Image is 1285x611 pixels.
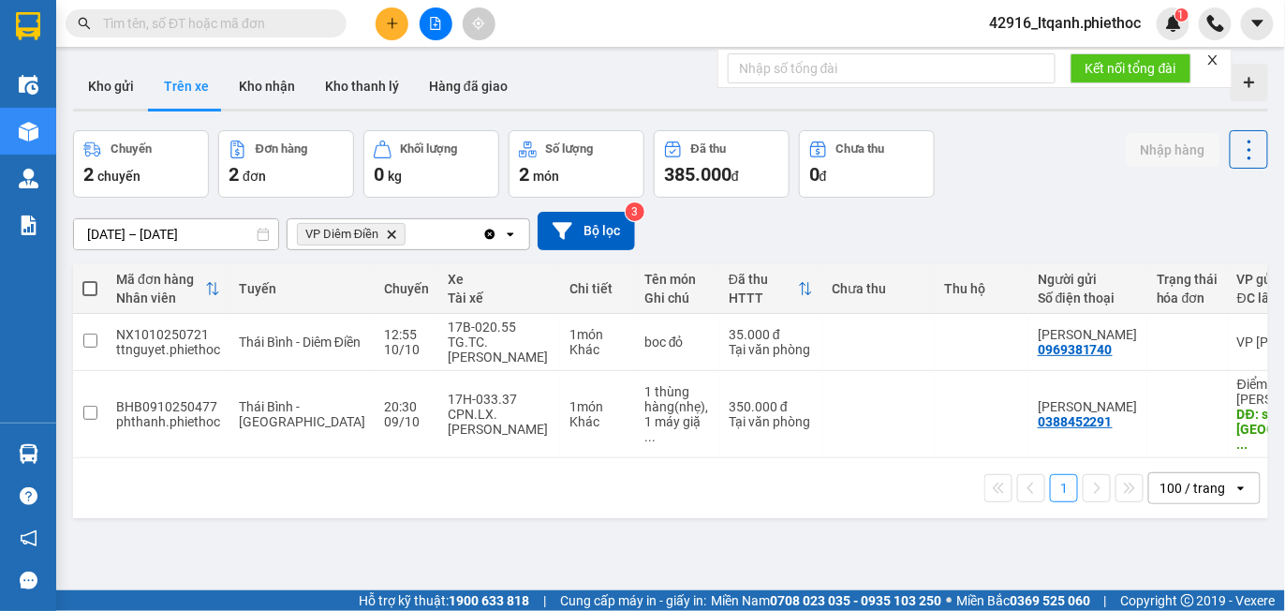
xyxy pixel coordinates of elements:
div: 0388452291 [1038,414,1113,429]
span: chuyến [97,169,140,184]
span: Thái Bình - Diêm Điền [239,335,361,350]
div: Khối lượng [401,142,458,156]
span: 2 [519,163,529,186]
span: Miền Bắc [956,590,1090,611]
div: HTTT [729,291,798,305]
span: 2 [229,163,239,186]
div: boc đỏ [644,335,710,350]
div: 35.000 đ [729,327,813,342]
span: question-circle [20,487,37,505]
button: Chưa thu0đ [799,130,935,198]
div: Đã thu [729,272,798,287]
div: TG.TC.[PERSON_NAME] [448,335,551,365]
div: Tạo kho hàng mới [1231,64,1268,101]
img: solution-icon [19,216,38,235]
div: 1 món [569,399,626,414]
span: message [20,572,37,589]
img: warehouse-icon [19,122,38,142]
button: plus [376,7,408,40]
div: Tại văn phòng [729,342,813,357]
span: ... [1237,437,1248,452]
sup: 1 [1175,8,1189,22]
button: Kho thanh lý [310,64,414,109]
button: Khối lượng0kg [363,130,499,198]
div: Tên món [644,272,710,287]
span: 0 [809,163,820,186]
div: Anh Thủy [1038,327,1138,342]
div: 350.000 đ [729,399,813,414]
sup: 3 [626,202,644,221]
span: 1 [1178,8,1185,22]
div: Khác [569,342,626,357]
span: món [533,169,559,184]
span: đơn [243,169,266,184]
div: hóa đơn [1157,291,1219,305]
button: aim [463,7,495,40]
button: caret-down [1241,7,1274,40]
button: Số lượng2món [509,130,644,198]
div: Chưa thu [836,142,885,156]
button: Chuyến2chuyến [73,130,209,198]
div: Anh Minh [1038,399,1138,414]
button: Kho gửi [73,64,149,109]
div: Số điện thoại [1038,291,1138,305]
div: Ghi chú [644,291,710,305]
div: 17H-033.37 [448,392,551,407]
span: search [78,17,91,30]
span: Cung cấp máy in - giấy in: [560,590,706,611]
button: Kho nhận [224,64,310,109]
div: Mã đơn hàng [116,272,205,287]
svg: open [1233,481,1248,496]
input: Select a date range. [74,219,278,249]
img: phone-icon [1207,15,1224,32]
div: Chi tiết [569,281,626,296]
button: Bộ lọc [538,212,635,250]
span: aim [472,17,485,30]
div: Chuyến [384,281,429,296]
div: BHB0910250477 [116,399,220,414]
span: đ [820,169,827,184]
div: 0969381740 [1038,342,1113,357]
button: Đã thu385.000đ [654,130,790,198]
div: Đã thu [691,142,726,156]
img: warehouse-icon [19,75,38,95]
div: Chưa thu [832,281,925,296]
button: Nhập hàng [1126,133,1220,167]
img: warehouse-icon [19,444,38,464]
div: 100 / trang [1160,479,1226,498]
th: Toggle SortBy [719,264,822,314]
div: Tài xế [448,291,551,305]
div: 09/10 [384,414,429,429]
span: plus [386,17,399,30]
input: Selected VP Diêm Điền. [409,225,411,244]
button: Kết nối tổng đài [1071,53,1191,83]
div: Chuyến [111,142,152,156]
div: CPN.LX.[PERSON_NAME] [448,407,551,437]
img: warehouse-icon [19,169,38,188]
div: 17B-020.55 [448,320,551,335]
div: Khác [569,414,626,429]
div: phthanh.phiethoc [116,414,220,429]
input: Tìm tên, số ĐT hoặc mã đơn [103,13,324,34]
div: Tuyến [239,281,365,296]
span: Miền Nam [711,590,941,611]
div: 1 thùng hàng(nhẹ), 1 máy giặt và 1 tủ em bé [644,384,710,444]
button: Hàng đã giao [414,64,523,109]
input: Nhập số tổng đài [728,53,1056,83]
span: Thái Bình - [GEOGRAPHIC_DATA] [239,399,365,429]
div: Số lượng [546,142,594,156]
span: 2 [83,163,94,186]
div: 1 món [569,327,626,342]
span: notification [20,529,37,547]
div: Đơn hàng [256,142,307,156]
div: 20:30 [384,399,429,414]
span: 42916_ltqanh.phiethoc [974,11,1157,35]
div: Thu hộ [944,281,1019,296]
button: 1 [1050,474,1078,502]
span: copyright [1181,594,1194,607]
span: 385.000 [664,163,731,186]
strong: 0369 525 060 [1010,593,1090,608]
button: Trên xe [149,64,224,109]
span: VP Diêm Điền, close by backspace [297,223,406,246]
svg: open [503,227,518,242]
